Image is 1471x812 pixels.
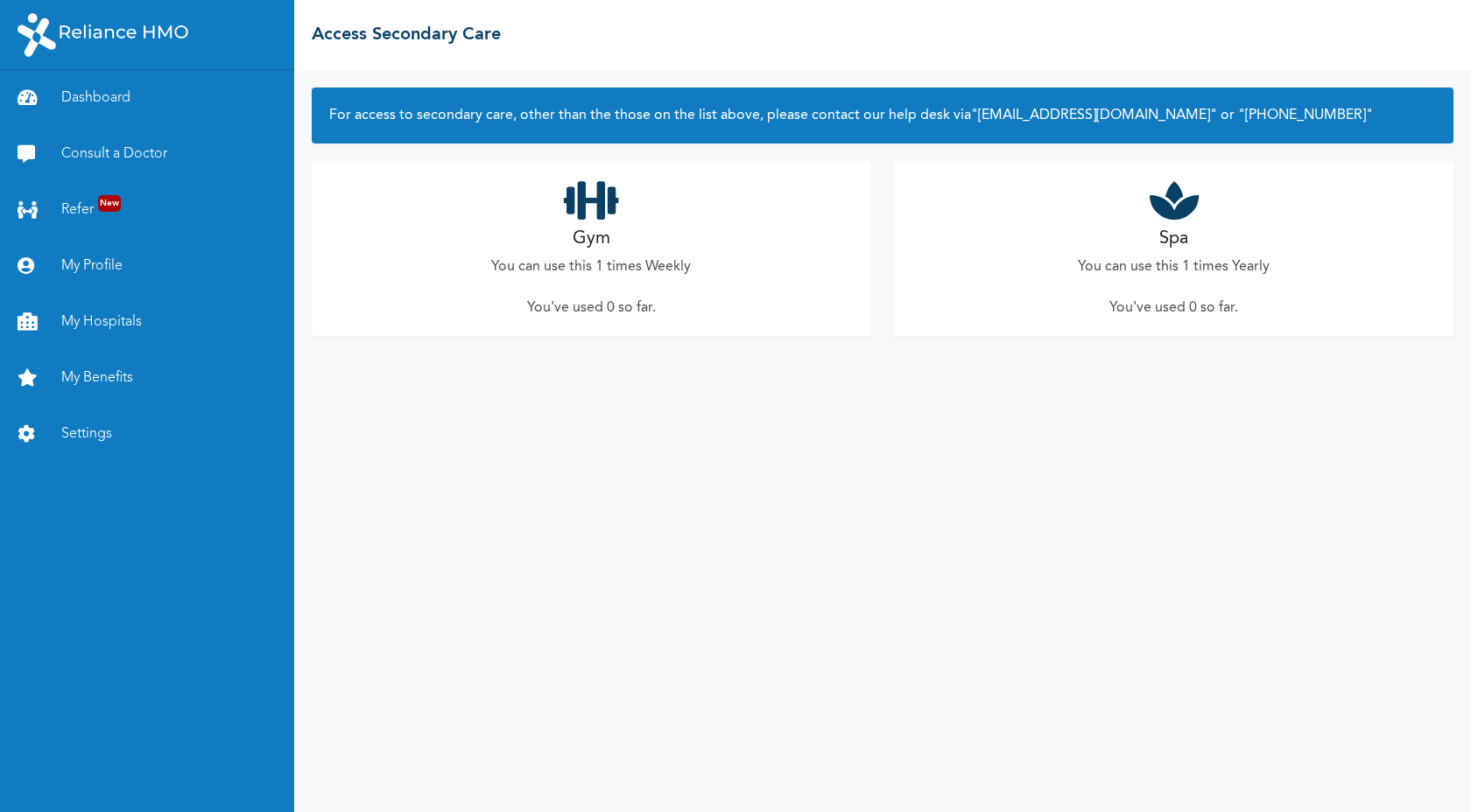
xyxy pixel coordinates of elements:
img: RelianceHMO's Logo [18,13,188,57]
p: You've used 0 so far . [527,297,656,318]
h2: Spa [1159,226,1188,252]
p: You can use this 1 times Weekly [491,256,691,277]
span: New [98,195,121,212]
p: You can use this 1 times Yearly [1078,256,1270,277]
h2: Access Secondary Care [312,22,501,48]
p: You've used 0 so far . [1109,297,1238,318]
a: "[PHONE_NUMBER]" [1235,108,1373,122]
h2: Gym [573,226,610,252]
a: "[EMAIL_ADDRESS][DOMAIN_NAME]" [971,108,1217,122]
h2: For access to secondary care, other than the those on the list above, please contact our help des... [329,105,1436,126]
